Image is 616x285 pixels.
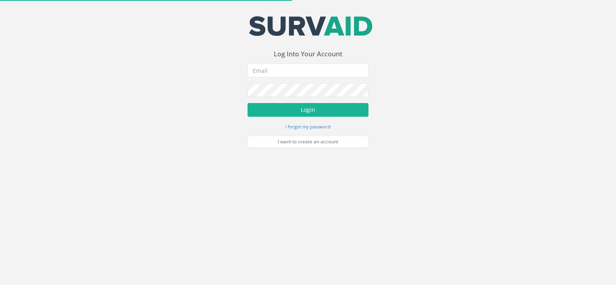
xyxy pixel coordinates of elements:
[285,124,331,130] small: I forgot my password
[248,64,368,77] input: Email
[248,136,368,148] a: I want to create an account
[248,51,368,58] h3: Log Into Your Account
[248,103,368,117] button: Login
[285,123,331,130] a: I forgot my password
